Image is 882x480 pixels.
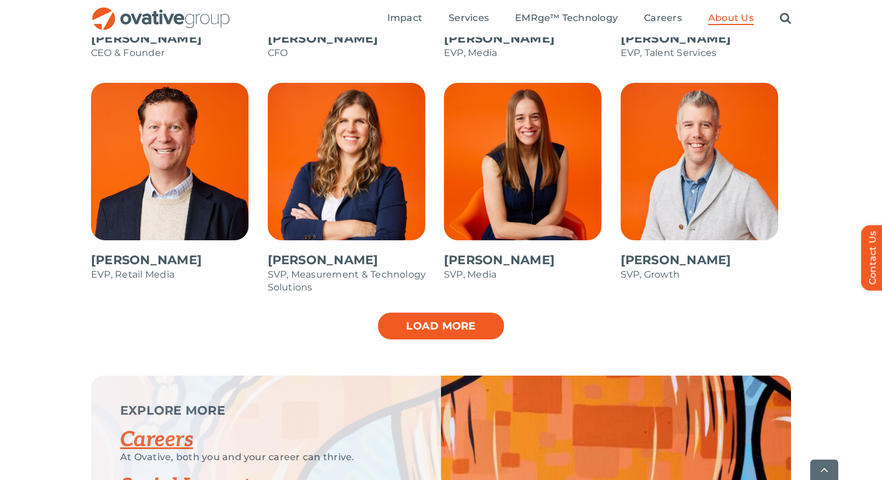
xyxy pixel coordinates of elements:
[387,12,422,24] span: Impact
[120,405,412,416] p: EXPLORE MORE
[708,12,754,25] a: About Us
[120,427,193,453] a: Careers
[780,12,791,25] a: Search
[515,12,618,24] span: EMRge™ Technology
[449,12,489,25] a: Services
[449,12,489,24] span: Services
[515,12,618,25] a: EMRge™ Technology
[708,12,754,24] span: About Us
[644,12,682,24] span: Careers
[91,6,231,17] a: OG_Full_horizontal_RGB
[644,12,682,25] a: Careers
[120,451,412,463] p: At Ovative, both you and your career can thrive.
[387,12,422,25] a: Impact
[377,311,505,341] a: Load more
